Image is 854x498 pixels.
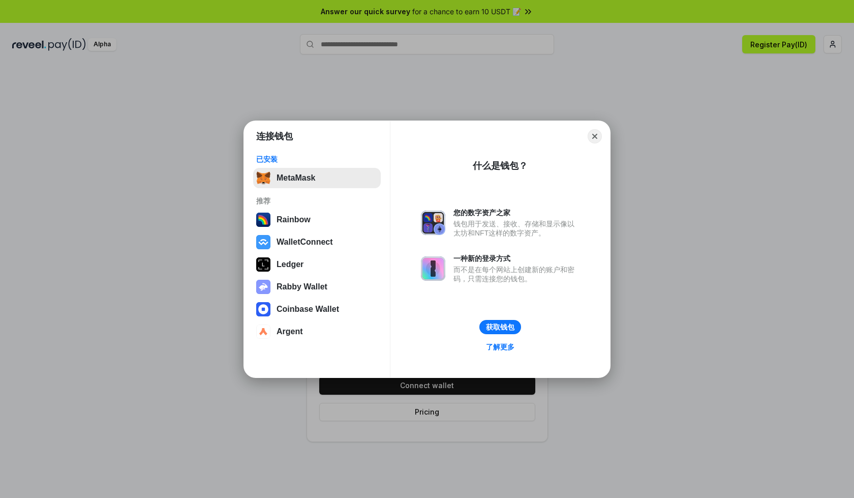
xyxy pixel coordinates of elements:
[479,320,521,334] button: 获取钱包
[256,257,270,272] img: svg+xml,%3Csvg%20xmlns%3D%22http%3A%2F%2Fwww.w3.org%2F2000%2Fsvg%22%20width%3D%2228%22%20height%3...
[256,171,270,185] img: svg+xml,%3Csvg%20fill%3D%22none%22%20height%3D%2233%22%20viewBox%3D%220%200%2035%2033%22%20width%...
[277,215,311,224] div: Rainbow
[277,327,303,336] div: Argent
[473,160,528,172] div: 什么是钱包？
[256,196,378,206] div: 推荐
[277,260,303,269] div: Ledger
[253,168,381,188] button: MetaMask
[256,155,378,164] div: 已安装
[486,323,514,332] div: 获取钱包
[277,238,333,247] div: WalletConnect
[253,254,381,275] button: Ledger
[253,299,381,319] button: Coinbase Wallet
[256,130,293,142] h1: 连接钱包
[256,280,270,294] img: svg+xml,%3Csvg%20xmlns%3D%22http%3A%2F%2Fwww.w3.org%2F2000%2Fsvg%22%20fill%3D%22none%22%20viewBox...
[421,211,445,235] img: svg+xml,%3Csvg%20xmlns%3D%22http%3A%2F%2Fwww.w3.org%2F2000%2Fsvg%22%20fill%3D%22none%22%20viewBox...
[256,325,270,339] img: svg+xml,%3Csvg%20width%3D%2228%22%20height%3D%2228%22%20viewBox%3D%220%200%2028%2028%22%20fill%3D...
[253,210,381,230] button: Rainbow
[253,277,381,297] button: Rabby Wallet
[256,213,270,227] img: svg+xml,%3Csvg%20width%3D%22120%22%20height%3D%22120%22%20viewBox%3D%220%200%20120%20120%22%20fil...
[277,173,315,183] div: MetaMask
[253,321,381,342] button: Argent
[256,302,270,316] img: svg+xml,%3Csvg%20width%3D%2228%22%20height%3D%2228%22%20viewBox%3D%220%200%2028%2028%22%20fill%3D...
[453,265,579,283] div: 而不是在每个网站上创建新的账户和密码，只需连接您的钱包。
[253,232,381,252] button: WalletConnect
[453,208,579,217] div: 您的数字资产之家
[486,342,514,351] div: 了解更多
[588,129,602,143] button: Close
[421,256,445,281] img: svg+xml,%3Csvg%20xmlns%3D%22http%3A%2F%2Fwww.w3.org%2F2000%2Fsvg%22%20fill%3D%22none%22%20viewBox...
[453,254,579,263] div: 一种新的登录方式
[277,305,339,314] div: Coinbase Wallet
[256,235,270,249] img: svg+xml,%3Csvg%20width%3D%2228%22%20height%3D%2228%22%20viewBox%3D%220%200%2028%2028%22%20fill%3D...
[480,340,521,354] a: 了解更多
[453,219,579,238] div: 钱包用于发送、接收、存储和显示像以太坊和NFT这样的数字资产。
[277,282,327,291] div: Rabby Wallet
